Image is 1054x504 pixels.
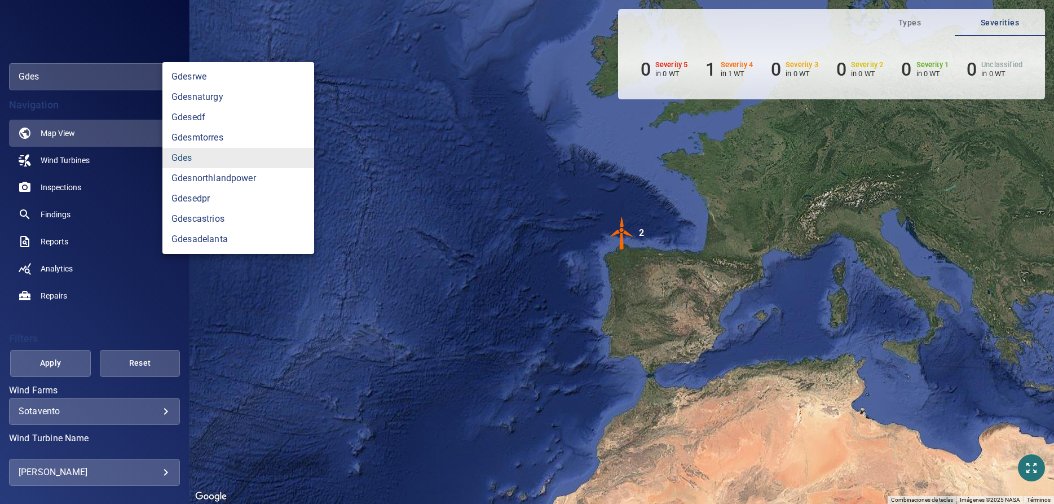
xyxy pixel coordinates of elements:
a: gdesnorthlandpower [162,168,314,189]
a: gdesmtorres [162,128,314,148]
a: gdes [162,148,314,168]
a: gdesnaturgy [162,87,314,107]
a: gdescastrios [162,209,314,229]
a: gdesrwe [162,67,314,87]
a: gdesedf [162,107,314,128]
a: gdesedpr [162,189,314,209]
a: gdesadelanta [162,229,314,249]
